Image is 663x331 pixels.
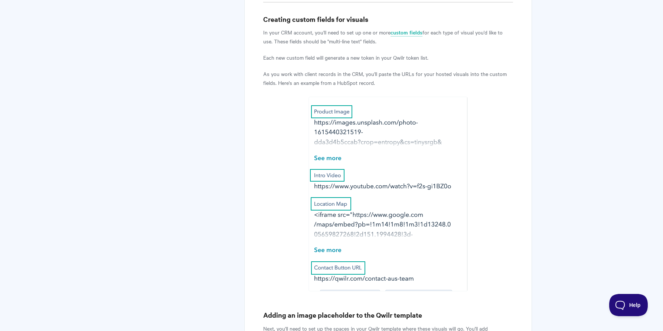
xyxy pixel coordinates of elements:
[263,69,513,87] p: As you work with client records in the CRM, you'll paste the URLs for your hosted visuals into th...
[263,310,513,320] h3: Adding an image placeholder to the Qwilr template
[263,53,513,62] p: Each new custom field will generate a new token in your Qwilr token list.
[609,294,648,316] iframe: Toggle Customer Support
[263,28,513,46] p: In your CRM account, you'll need to set up one or more for each type of visual you'd like to use....
[391,29,422,37] a: custom fields
[263,14,513,24] h3: Creating custom fields for visuals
